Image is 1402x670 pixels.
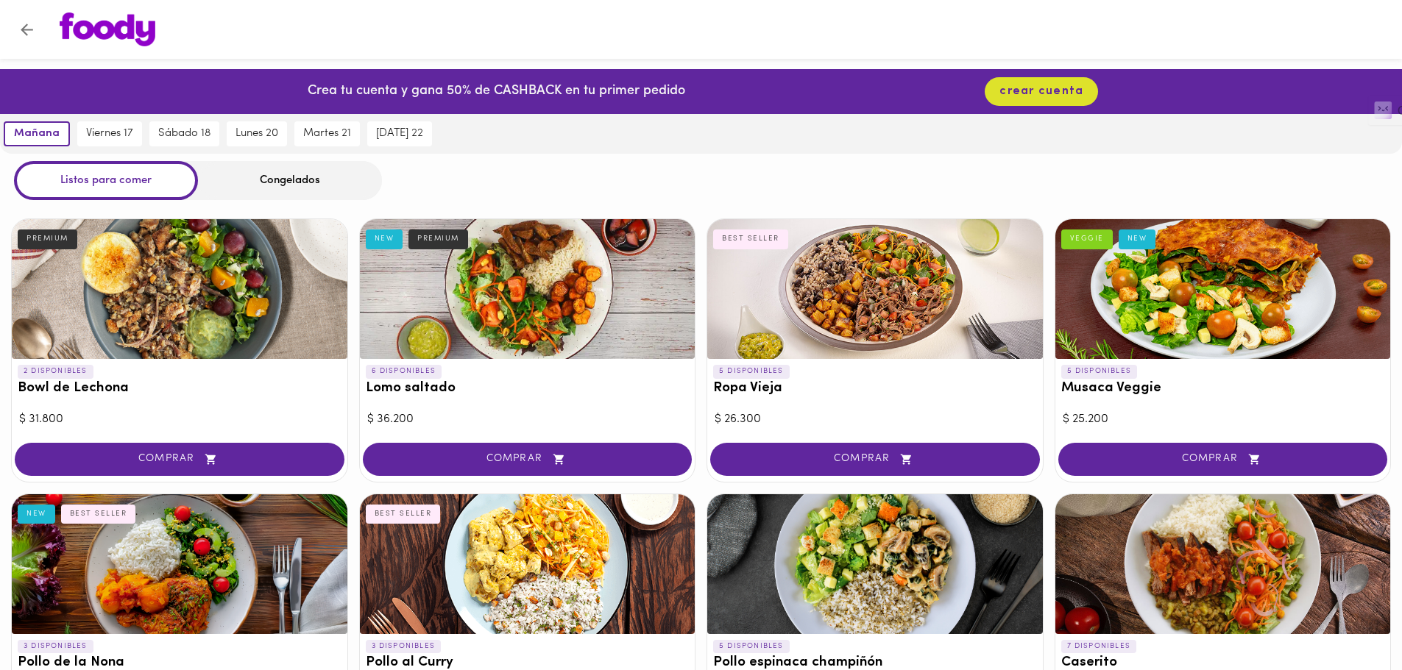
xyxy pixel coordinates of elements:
[14,161,198,200] div: Listos para comer
[713,640,790,653] p: 5 DISPONIBLES
[1055,219,1391,359] div: Musaca Veggie
[18,365,93,378] p: 2 DISPONIBLES
[149,121,219,146] button: sábado 18
[366,505,441,524] div: BEST SELLER
[198,161,382,200] div: Congelados
[227,121,287,146] button: lunes 20
[294,121,360,146] button: martes 21
[713,365,790,378] p: 5 DISPONIBLES
[360,219,695,359] div: Lomo saltado
[999,85,1083,99] span: crear cuenta
[1317,585,1387,655] iframe: Messagebird Livechat Widget
[408,229,468,249] div: PREMIUM
[366,381,690,396] h3: Lomo saltado
[1061,381,1385,396] h3: Musaca Veggie
[158,127,210,140] span: sábado 18
[18,229,77,249] div: PREMIUM
[308,82,685,101] p: Crea tu cuenta y gana 50% de CASHBACK en tu primer pedido
[1119,229,1156,249] div: NEW
[1077,453,1370,466] span: COMPRAR
[12,219,347,359] div: Bowl de Lechona
[367,411,688,428] div: $ 36.200
[1061,640,1137,653] p: 7 DISPONIBLES
[366,640,442,653] p: 3 DISPONIBLES
[363,443,693,476] button: COMPRAR
[713,381,1037,396] h3: Ropa Vieja
[1061,229,1113,249] div: VEGGIE
[77,121,142,146] button: viernes 17
[60,13,155,46] img: logo.png
[1058,443,1388,476] button: COMPRAR
[715,411,1035,428] div: $ 26.300
[19,411,340,428] div: $ 31.800
[14,127,60,140] span: mañana
[713,229,788,249] div: BEST SELLER
[4,121,70,146] button: mañana
[367,121,432,146] button: [DATE] 22
[729,453,1022,466] span: COMPRAR
[707,494,1043,634] div: Pollo espinaca champiñón
[86,127,133,140] span: viernes 17
[236,127,278,140] span: lunes 20
[303,127,351,140] span: martes 21
[18,505,55,524] div: NEW
[376,127,423,140] span: [DATE] 22
[366,229,403,249] div: NEW
[1055,494,1391,634] div: Caserito
[18,640,93,653] p: 3 DISPONIBLES
[9,12,45,48] button: Volver
[710,443,1040,476] button: COMPRAR
[15,443,344,476] button: COMPRAR
[360,494,695,634] div: Pollo al Curry
[1063,411,1384,428] div: $ 25.200
[12,494,347,634] div: Pollo de la Nona
[18,381,341,396] h3: Bowl de Lechona
[1061,365,1138,378] p: 5 DISPONIBLES
[366,365,442,378] p: 6 DISPONIBLES
[985,77,1098,106] button: crear cuenta
[381,453,674,466] span: COMPRAR
[707,219,1043,359] div: Ropa Vieja
[33,453,326,466] span: COMPRAR
[61,505,136,524] div: BEST SELLER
